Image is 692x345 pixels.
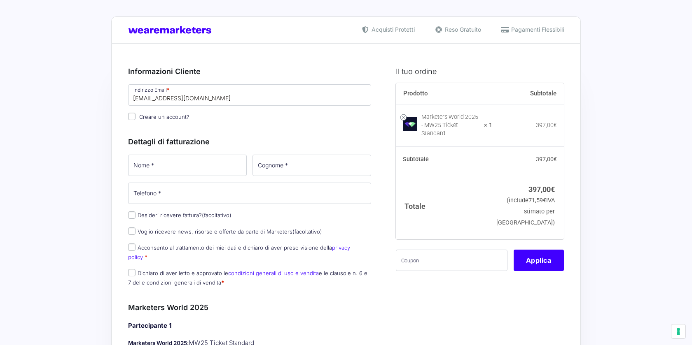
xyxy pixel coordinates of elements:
[128,113,136,120] input: Creare un account?
[128,183,371,204] input: Telefono *
[128,270,367,286] label: Dichiaro di aver letto e approvato le e le clausole n. 6 e 7 delle condizioni generali di vendita
[536,156,557,162] bdi: 397,00
[496,197,555,226] small: (include IVA stimato per [GEOGRAPHIC_DATA])
[128,212,231,218] label: Desideri ricevere fattura?
[554,122,557,128] span: €
[536,122,557,128] bdi: 397,00
[128,302,371,313] h3: Marketers World 2025
[128,227,136,235] input: Voglio ricevere news, risorse e offerte da parte di Marketers(facoltativo)
[369,25,415,34] span: Acquisti Protetti
[492,83,564,104] th: Subtotale
[403,117,417,131] img: Marketers World 2025 - MW25 Ticket Standard
[396,173,493,239] th: Totale
[128,243,136,251] input: Acconsento al trattamento dei miei dati e dichiaro di aver preso visione dellaprivacy policy
[551,185,555,194] span: €
[528,185,555,194] bdi: 397,00
[128,136,371,147] h3: Dettagli di fatturazione
[396,66,564,77] h3: Il tuo ordine
[292,228,322,235] span: (facoltativo)
[396,250,507,271] input: Coupon
[252,155,371,176] input: Cognome *
[396,83,493,104] th: Prodotto
[484,121,492,130] strong: × 1
[543,197,546,204] span: €
[128,211,136,219] input: Desideri ricevere fattura?(facoltativo)
[528,197,546,204] span: 71,59
[128,155,247,176] input: Nome *
[128,321,371,331] h4: Partecipante 1
[128,66,371,77] h3: Informazioni Cliente
[671,324,685,338] button: Le tue preferenze relative al consenso per le tecnologie di tracciamento
[228,270,319,276] a: condizioni generali di uso e vendita
[128,244,350,260] label: Acconsento al trattamento dei miei dati e dichiaro di aver preso visione della
[509,25,564,34] span: Pagamenti Flessibili
[202,212,231,218] span: (facoltativo)
[128,269,136,276] input: Dichiaro di aver letto e approvato lecondizioni generali di uso e venditae le clausole n. 6 e 7 d...
[443,25,481,34] span: Reso Gratuito
[128,228,322,235] label: Voglio ricevere news, risorse e offerte da parte di Marketers
[554,156,557,162] span: €
[421,113,479,138] div: Marketers World 2025 - MW25 Ticket Standard
[396,147,493,173] th: Subtotale
[128,84,371,106] input: Indirizzo Email *
[514,250,564,271] button: Applica
[139,113,189,120] span: Creare un account?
